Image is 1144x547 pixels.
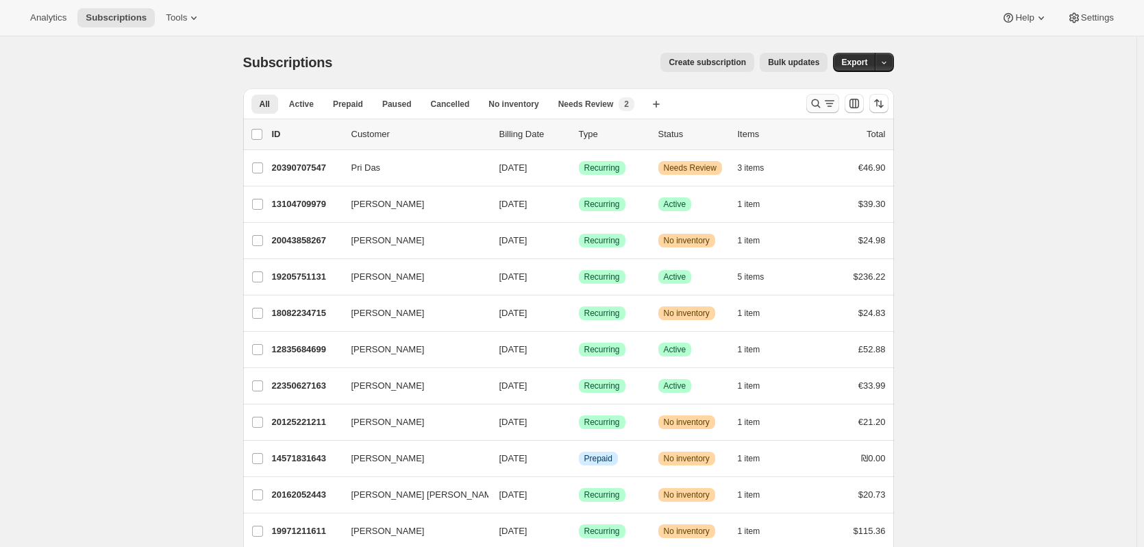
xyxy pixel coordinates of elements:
p: 12835684699 [272,343,340,356]
span: Pri Das [351,161,381,175]
span: [DATE] [499,271,527,282]
span: $236.22 [854,271,886,282]
span: £52.88 [858,344,886,354]
span: [PERSON_NAME] [351,234,425,247]
span: Active [664,271,686,282]
span: 1 item [738,235,760,246]
button: 1 item [738,522,775,541]
span: €33.99 [858,380,886,391]
span: Recurring [584,199,620,210]
span: Active [289,99,314,110]
button: Sort the results [869,94,888,113]
span: Export [841,57,867,68]
span: [DATE] [499,526,527,536]
button: [PERSON_NAME] [343,520,480,542]
span: €46.90 [858,162,886,173]
button: 5 items [738,267,780,287]
span: 1 item [738,526,760,537]
span: €21.20 [858,417,886,427]
span: $20.73 [858,489,886,500]
div: 20162052443[PERSON_NAME] [PERSON_NAME][DATE]SuccessRecurringWarningNo inventory1 item$20.73 [272,485,886,505]
span: No inventory [664,417,710,428]
p: 20043858267 [272,234,340,247]
p: 22350627163 [272,379,340,393]
button: Search and filter results [806,94,839,113]
button: [PERSON_NAME] [343,230,480,252]
div: Items [738,127,806,141]
span: [PERSON_NAME] [351,270,425,284]
button: Analytics [22,8,75,27]
span: Prepaid [584,453,612,464]
button: 1 item [738,304,775,323]
span: [PERSON_NAME] [351,524,425,538]
button: [PERSON_NAME] [343,375,480,397]
button: Export [833,53,875,72]
button: 1 item [738,485,775,505]
span: Subscriptions [243,55,333,70]
span: Analytics [30,12,66,23]
span: Active [664,199,686,210]
span: $24.83 [858,308,886,318]
span: No inventory [488,99,538,110]
p: Status [658,127,727,141]
span: [PERSON_NAME] [351,343,425,356]
span: ₪0.00 [861,453,885,463]
span: [PERSON_NAME] [351,452,425,465]
div: 18082234715[PERSON_NAME][DATE]SuccessRecurringWarningNo inventory1 item$24.83 [272,304,886,323]
span: No inventory [664,453,710,464]
span: 5 items [738,271,764,282]
p: 20125221211 [272,415,340,429]
span: Recurring [584,526,620,537]
span: No inventory [664,235,710,246]
p: 18082234715 [272,306,340,320]
span: Recurring [584,271,620,282]
p: 20162052443 [272,488,340,502]
span: Recurring [584,308,620,319]
p: 19971211611 [272,524,340,538]
span: Active [664,344,686,355]
button: 1 item [738,449,775,468]
div: Type [579,127,647,141]
button: 1 item [738,195,775,214]
p: 14571831643 [272,452,340,465]
p: Total [867,127,885,141]
span: Settings [1081,12,1114,23]
span: 3 items [738,162,764,173]
p: Customer [351,127,488,141]
button: Create new view [645,95,667,114]
span: [DATE] [499,453,527,463]
p: Billing Date [499,127,568,141]
button: 3 items [738,158,780,178]
span: Tools [166,12,187,23]
div: 13104709979[PERSON_NAME][DATE]SuccessRecurringSuccessActive1 item$39.30 [272,195,886,214]
button: Pri Das [343,157,480,179]
span: Paused [382,99,412,110]
div: 20125221211[PERSON_NAME][DATE]SuccessRecurringWarningNo inventory1 item€21.20 [272,413,886,432]
button: [PERSON_NAME] [343,339,480,361]
button: Tools [158,8,209,27]
span: [DATE] [499,380,527,391]
span: No inventory [664,526,710,537]
span: Cancelled [431,99,470,110]
button: [PERSON_NAME] [343,193,480,215]
span: Bulk updates [768,57,819,68]
span: [DATE] [499,235,527,245]
span: 1 item [738,308,760,319]
button: 1 item [738,231,775,250]
span: $24.98 [858,235,886,245]
span: Recurring [584,380,620,391]
span: No inventory [664,308,710,319]
button: [PERSON_NAME] [343,448,480,470]
span: $39.30 [858,199,886,209]
span: [DATE] [499,308,527,318]
button: 1 item [738,340,775,359]
div: 12835684699[PERSON_NAME][DATE]SuccessRecurringSuccessActive1 item£52.88 [272,340,886,359]
button: 1 item [738,376,775,396]
span: [DATE] [499,199,527,209]
span: [DATE] [499,489,527,500]
span: Recurring [584,162,620,173]
span: [PERSON_NAME] [351,415,425,429]
span: Needs Review [558,99,614,110]
span: [DATE] [499,344,527,354]
div: 19205751131[PERSON_NAME][DATE]SuccessRecurringSuccessActive5 items$236.22 [272,267,886,287]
